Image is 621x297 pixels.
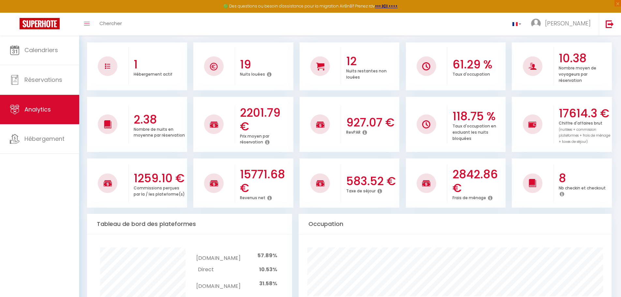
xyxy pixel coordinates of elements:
[346,174,398,188] h3: 583.52 €
[87,214,292,234] div: Tableau de bord des plateformes
[196,264,240,275] td: Direct
[99,20,122,27] span: Chercher
[259,266,277,273] span: 10.53%
[20,18,60,29] img: Super Booking
[240,70,265,77] p: Nuits louées
[134,113,185,126] h3: 2.38
[452,194,486,200] p: Frais de ménage
[422,120,430,128] img: NO IMAGE
[105,64,110,69] img: NO IMAGE
[526,13,599,36] a: ... [PERSON_NAME]
[346,54,398,68] h3: 12
[299,214,612,234] div: Occupation
[240,132,269,145] p: Prix moyen par réservation
[240,168,292,195] h3: 15771.68 €
[346,187,376,194] p: Taxe de séjour
[559,107,611,120] h3: 17614.3 €
[545,19,591,27] span: [PERSON_NAME]
[196,275,240,292] td: [DOMAIN_NAME]
[24,135,65,143] span: Hébergement
[346,67,387,80] p: Nuits restantes non louées
[134,171,185,185] h3: 1259.10 €
[559,184,606,191] p: Nb checkin et checkout
[452,70,490,77] p: Taux d'occupation
[452,168,504,195] h3: 2842.86 €
[559,52,611,65] h3: 10.38
[134,184,185,197] p: Commissions perçues par la / les plateforme(s)
[134,70,172,77] p: Hébergement actif
[452,58,504,71] h3: 61.29 %
[346,116,398,129] h3: 927.07 €
[134,125,185,138] p: Nombre de nuits en moyenne par réservation
[24,76,62,84] span: Réservations
[452,122,496,141] p: Taux d'occupation en excluant les nuits bloquées
[559,119,610,144] p: Chiffre d'affaires brut
[24,46,58,54] span: Calendriers
[531,19,541,28] img: ...
[240,194,265,200] p: Revenus net
[240,106,292,133] h3: 2201.79 €
[375,3,398,9] a: >>> ICI <<<<
[559,64,596,83] p: Nombre moyen de voyageurs par réservation
[196,247,240,264] td: [DOMAIN_NAME]
[240,58,292,71] h3: 19
[606,20,614,28] img: logout
[134,58,185,71] h3: 1
[559,127,610,144] span: (nuitées + commission plateformes + frais de ménage + taxes de séjour)
[528,121,537,128] img: NO IMAGE
[258,252,277,259] span: 57.89%
[452,110,504,123] h3: 118.75 %
[559,171,611,185] h3: 8
[24,105,51,113] span: Analytics
[259,280,277,287] span: 31.58%
[346,128,361,135] p: RevPAR
[95,13,127,36] a: Chercher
